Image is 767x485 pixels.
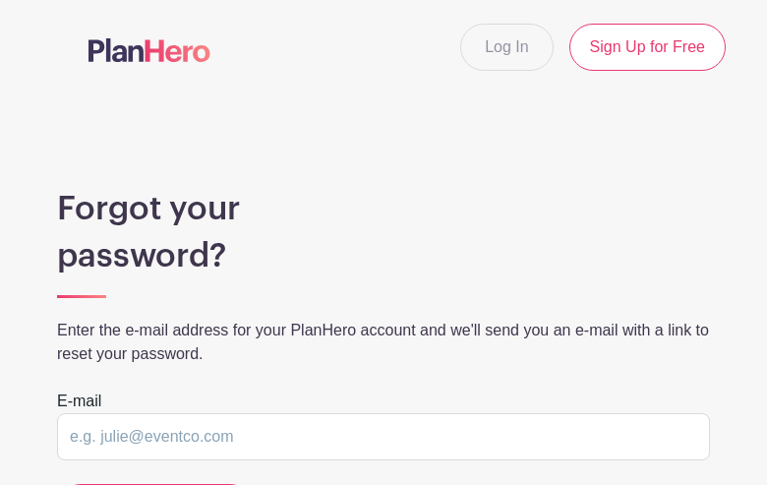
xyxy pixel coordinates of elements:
img: logo-507f7623f17ff9eddc593b1ce0a138ce2505c220e1c5a4e2b4648c50719b7d32.svg [88,38,210,62]
h1: Forgot your [57,189,710,228]
p: Enter the e-mail address for your PlanHero account and we'll send you an e-mail with a link to re... [57,319,710,366]
a: Log In [460,24,553,71]
h1: password? [57,236,710,275]
input: e.g. julie@eventco.com [57,413,710,460]
a: Sign Up for Free [569,24,726,71]
label: E-mail [57,390,101,413]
